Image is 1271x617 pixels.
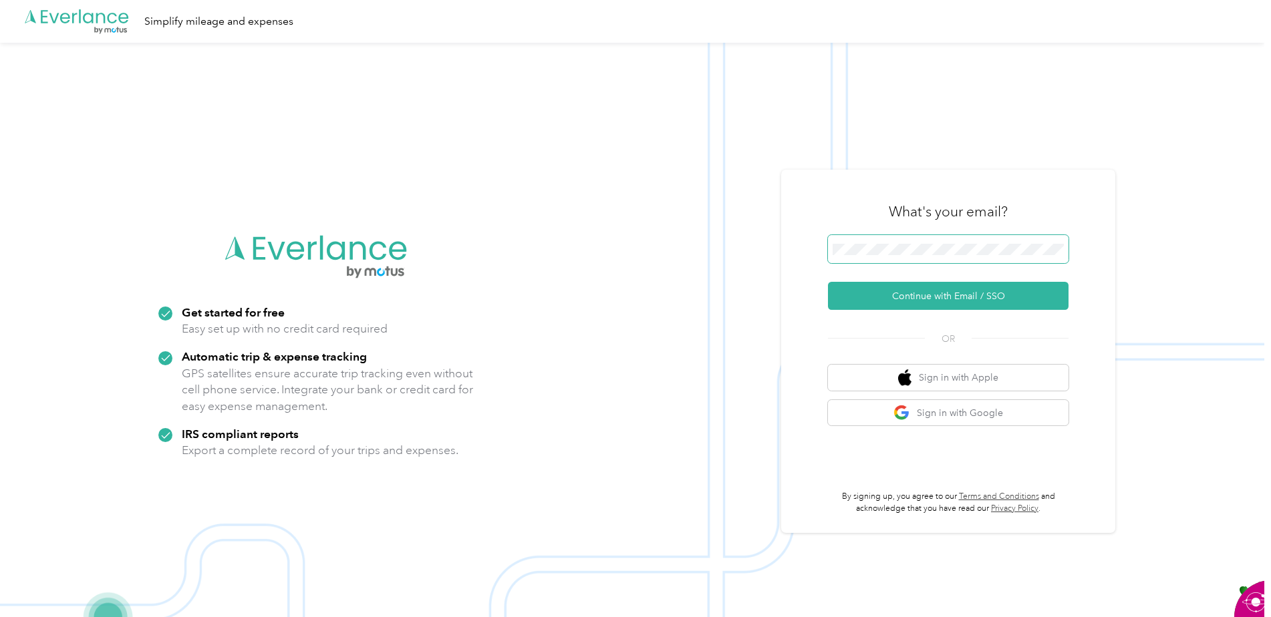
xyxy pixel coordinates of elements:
[828,282,1069,310] button: Continue with Email / SSO
[182,349,367,363] strong: Automatic trip & expense tracking
[889,202,1008,221] h3: What's your email?
[828,365,1069,391] button: apple logoSign in with Apple
[182,305,285,319] strong: Get started for free
[898,369,911,386] img: apple logo
[893,405,910,421] img: google logo
[182,427,299,441] strong: IRS compliant reports
[959,491,1039,501] a: Terms and Conditions
[182,321,388,337] p: Easy set up with no credit card required
[144,13,293,30] div: Simplify mileage and expenses
[991,503,1038,513] a: Privacy Policy
[828,400,1069,426] button: google logoSign in with Google
[828,491,1069,514] p: By signing up, you agree to our and acknowledge that you have read our .
[182,365,474,415] p: GPS satellites ensure accurate trip tracking even without cell phone service. Integrate your bank...
[182,442,458,459] p: Export a complete record of your trips and expenses.
[925,332,972,346] span: OR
